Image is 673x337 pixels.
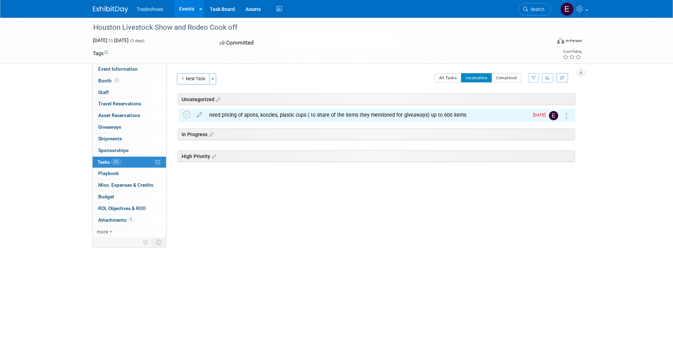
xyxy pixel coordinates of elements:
[93,145,166,156] a: Sponsorships
[93,37,129,43] span: [DATE] [DATE]
[113,78,120,83] span: Booth not reserved yet
[152,238,166,247] td: Toggle Event Tabs
[193,112,206,118] a: edit
[98,170,119,176] span: Playbook
[130,39,144,43] span: (3 days)
[509,37,582,47] div: Event Format
[98,194,114,199] span: Budget
[93,50,108,57] td: Tags
[519,3,551,16] a: Search
[565,112,568,119] i: Move task
[528,7,544,12] span: Search
[557,38,564,43] img: Format-Inperson.png
[93,191,166,203] a: Budget
[549,111,558,120] img: Elizabeth Hisaw
[556,73,568,82] a: Refresh
[210,152,216,159] a: Edit sections
[98,78,120,83] span: Booth
[533,112,549,117] span: [DATE]
[98,147,129,153] span: Sponsorships
[98,101,141,106] span: Travel Reservations
[461,73,492,82] button: Incomplete
[93,203,166,214] a: ROI, Objectives & ROO
[93,157,166,168] a: Tasks50%
[178,93,575,105] div: Uncategorized
[560,2,574,16] img: Elizabeth Hisaw
[93,215,166,226] a: Attachments1
[207,130,213,138] a: Edit sections
[214,95,220,103] a: Edit sections
[93,226,166,238] a: more
[93,98,166,110] a: Travel Reservations
[98,112,140,118] span: Asset Reservations
[98,205,146,211] span: ROI, Objectives & ROO
[93,75,166,87] a: Booth
[218,37,374,49] div: Committed
[562,50,582,53] div: Event Rating
[98,124,121,130] span: Giveaways
[97,229,108,234] span: more
[178,128,575,140] div: In Progress
[137,6,164,12] span: Tradeshows
[98,136,122,141] span: Shipments
[107,37,114,43] span: to
[112,159,121,164] span: 50%
[98,182,153,188] span: Misc. Expenses & Credits
[98,66,138,72] span: Event Information
[98,217,134,223] span: Attachments
[128,217,134,222] span: 1
[177,73,209,85] button: New Task
[93,87,166,98] a: Staff
[93,168,166,179] a: Playbook
[93,122,166,133] a: Giveaways
[206,109,529,121] div: need pricing of apons, koozies, plastic cups ( to share of the items they mentioned for giveaways...
[565,38,582,43] div: In-Person
[93,133,166,145] a: Shipments
[98,159,121,165] span: Tasks
[93,6,128,13] img: ExhibitDay
[178,150,575,162] div: High Priority
[93,110,166,121] a: Asset Reservations
[93,64,166,75] a: Event Information
[435,73,462,82] button: All Tasks
[93,180,166,191] a: Misc. Expenses & Credits
[91,21,541,34] div: Houston Livestock Show and Rodeo Cook off
[491,73,521,82] button: Completed
[140,238,152,247] td: Personalize Event Tab Strip
[98,89,109,95] span: Staff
